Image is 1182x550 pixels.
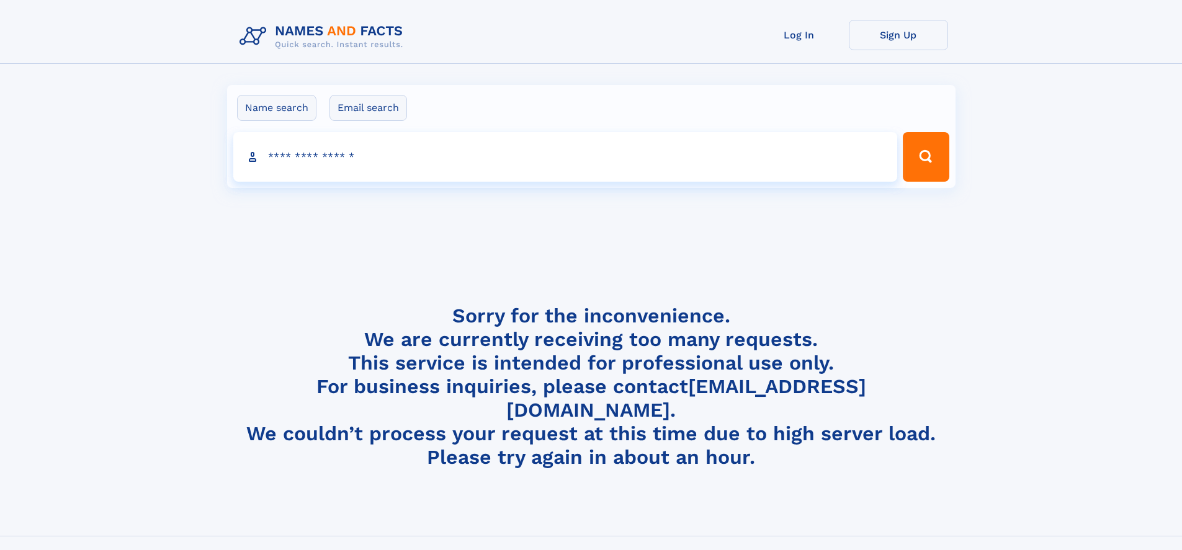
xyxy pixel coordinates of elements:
[237,95,316,121] label: Name search
[903,132,949,182] button: Search Button
[506,375,866,422] a: [EMAIL_ADDRESS][DOMAIN_NAME]
[235,304,948,469] h4: Sorry for the inconvenience. We are currently receiving too many requests. This service is intend...
[329,95,407,121] label: Email search
[750,20,849,50] a: Log In
[849,20,948,50] a: Sign Up
[233,132,898,182] input: search input
[235,20,413,53] img: Logo Names and Facts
